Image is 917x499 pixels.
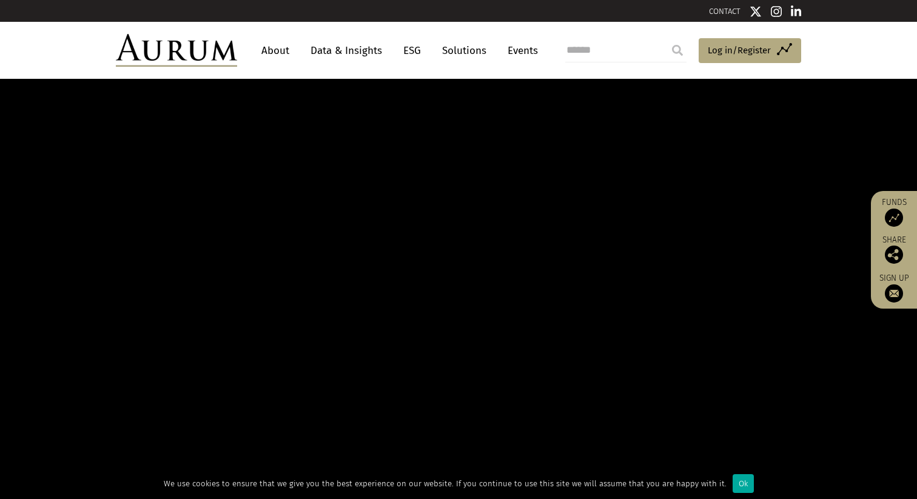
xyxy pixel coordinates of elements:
input: Submit [665,38,690,62]
img: Sign up to our newsletter [885,284,903,303]
img: Share this post [885,246,903,264]
a: ESG [397,39,427,62]
a: Log in/Register [699,38,801,64]
a: Funds [877,197,911,227]
a: Sign up [877,273,911,303]
img: Twitter icon [750,5,762,18]
img: Instagram icon [771,5,782,18]
img: Access Funds [885,209,903,227]
img: Linkedin icon [791,5,802,18]
img: Aurum [116,34,237,67]
a: About [255,39,295,62]
div: Ok [733,474,754,493]
a: Solutions [436,39,492,62]
a: CONTACT [709,7,741,16]
a: Events [502,39,538,62]
div: Share [877,236,911,264]
a: Data & Insights [304,39,388,62]
span: Log in/Register [708,43,771,58]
